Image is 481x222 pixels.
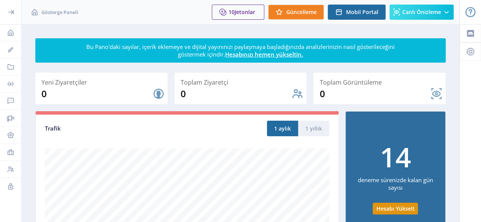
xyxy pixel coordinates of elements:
[274,125,291,132] font: 1 aylık
[181,87,186,100] font: 0
[376,205,414,212] font: Hesabı Yükselt
[380,138,411,175] font: 14
[373,203,418,214] button: Hesabı Yükselt
[346,8,378,16] font: Mobil Portal
[225,50,303,58] font: Hesabınızı hemen yükseltin.
[267,121,298,136] button: 1 aylık
[212,5,264,20] button: 10Jetonlar
[389,5,454,20] button: Canlı Önizleme
[41,78,87,87] font: Yeni Ziyaretçiler
[229,9,235,16] font: 10
[358,176,433,191] font: deneme sürenizde kalan gün sayısı
[86,43,395,58] font: Bu Pano'daki sayılar, içerik eklemeye ve dijital yayınınızı paylaşmaya başladığınızda analizlerin...
[45,124,61,132] font: Trafik
[41,87,47,100] font: 0
[402,8,441,16] font: Canlı Önizleme
[235,8,255,16] font: Jetonlar
[319,87,325,100] font: 0
[268,5,324,20] button: Güncelleme
[305,125,322,132] font: 1 yıllık
[328,5,386,20] button: Mobil Portal
[181,78,228,87] font: Toplam Ziyaretçi
[319,78,381,87] font: Toplam Görüntüleme
[286,8,317,16] font: Güncelleme
[298,121,329,136] button: 1 yıllık
[41,9,78,16] font: Gösterge Paneli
